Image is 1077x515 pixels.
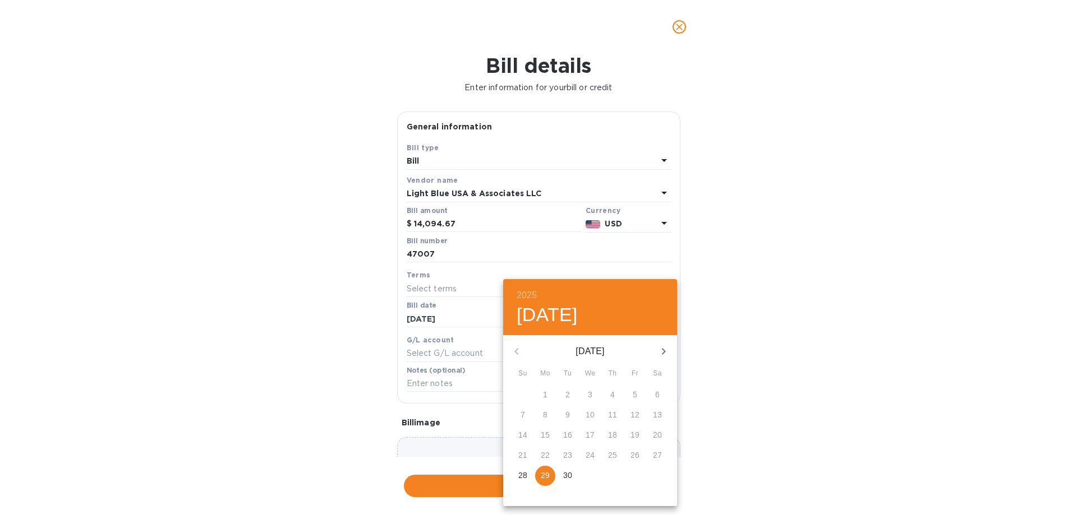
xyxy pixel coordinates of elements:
button: 30 [558,466,578,486]
span: Sa [647,368,668,379]
p: 30 [563,470,572,481]
span: Tu [558,368,578,379]
button: 2025 [517,287,537,303]
span: Th [602,368,623,379]
button: 29 [535,466,555,486]
span: Mo [535,368,555,379]
p: 29 [541,470,550,481]
button: [DATE] [517,303,578,327]
span: Su [513,368,533,379]
p: [DATE] [530,345,650,358]
button: 28 [513,466,533,486]
span: We [580,368,600,379]
span: Fr [625,368,645,379]
p: 28 [518,470,527,481]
